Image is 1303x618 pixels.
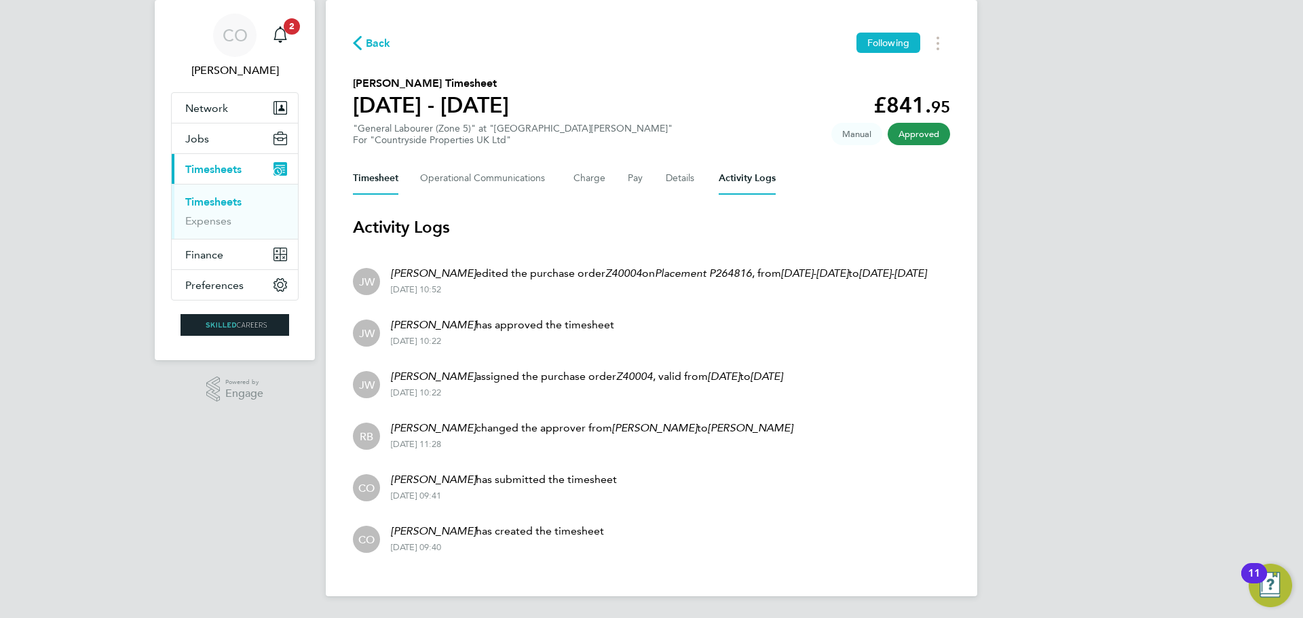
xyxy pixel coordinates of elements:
[391,421,476,434] em: [PERSON_NAME]
[185,132,209,145] span: Jobs
[666,162,697,195] button: Details
[359,274,375,289] span: JW
[612,421,697,434] em: [PERSON_NAME]
[708,370,740,383] em: [DATE]
[873,92,950,118] app-decimal: £841.
[391,420,793,436] p: changed the approver from to
[391,267,476,279] em: [PERSON_NAME]
[358,480,375,495] span: CO
[185,195,242,208] a: Timesheets
[816,267,848,279] em: [DATE]
[171,14,299,79] a: CO[PERSON_NAME]
[391,265,926,282] p: edited the purchase order on , from - to -
[709,267,752,279] em: P264816
[719,162,776,195] button: Activity Logs
[181,314,289,336] img: skilledcareers-logo-retina.png
[185,248,223,261] span: Finance
[225,376,263,388] span: Powered by
[172,184,298,239] div: Timesheets
[931,97,950,117] span: 95
[353,35,391,52] button: Back
[1248,573,1260,591] div: 11
[206,376,264,402] a: Powered byEngage
[391,370,476,383] em: [PERSON_NAME]
[420,162,552,195] button: Operational Communications
[391,471,617,488] p: has submitted the timesheet
[391,318,476,331] em: [PERSON_NAME]
[353,75,509,92] h2: [PERSON_NAME] Timesheet
[353,123,673,146] div: "General Labourer (Zone 5)" at "[GEOGRAPHIC_DATA][PERSON_NAME]"
[185,214,231,227] a: Expenses
[284,18,300,35] span: 2
[894,267,926,279] em: [DATE]
[708,421,793,434] em: [PERSON_NAME]
[751,370,782,383] em: [DATE]
[171,62,299,79] span: Ciara O'Connell
[831,123,882,145] span: This timesheet was manually created.
[926,33,950,54] button: Timesheets Menu
[353,474,380,501] div: Ciara O'Connell
[391,490,617,501] div: [DATE] 09:41
[353,423,380,450] div: Ryan Burns
[225,388,263,400] span: Engage
[172,123,298,153] button: Jobs
[172,270,298,300] button: Preferences
[605,267,642,279] em: Z40004
[391,523,604,539] p: has created the timesheet
[391,284,926,295] div: [DATE] 10:52
[171,314,299,336] a: Go to home page
[888,123,950,145] span: This timesheet has been approved.
[172,93,298,123] button: Network
[391,336,614,347] div: [DATE] 10:22
[267,14,294,57] a: 2
[353,162,398,195] button: Timesheet
[353,320,380,347] div: Jake Wormall
[391,473,476,486] em: [PERSON_NAME]
[628,162,644,195] button: Pay
[359,377,375,392] span: JW
[391,542,604,553] div: [DATE] 09:40
[358,532,375,547] span: CO
[172,154,298,184] button: Timesheets
[353,216,950,238] h3: Activity Logs
[172,239,298,269] button: Finance
[366,35,391,52] span: Back
[859,267,891,279] em: [DATE]
[359,326,375,341] span: JW
[856,33,920,53] button: Following
[223,26,248,44] span: CO
[185,163,242,176] span: Timesheets
[867,37,909,49] span: Following
[353,268,380,295] div: Jake Wormall
[655,267,706,279] em: Placement
[353,526,380,553] div: Ciara O'Connell
[185,279,244,292] span: Preferences
[185,102,228,115] span: Network
[391,439,793,450] div: [DATE] 11:28
[353,92,509,119] h1: [DATE] - [DATE]
[360,429,373,444] span: RB
[781,267,813,279] em: [DATE]
[616,370,653,383] em: Z40004
[391,387,782,398] div: [DATE] 10:22
[391,317,614,333] p: has approved the timesheet
[391,524,476,537] em: [PERSON_NAME]
[353,371,380,398] div: Jake Wormall
[391,368,782,385] p: assigned the purchase order , valid from to
[573,162,606,195] button: Charge
[1249,564,1292,607] button: Open Resource Center, 11 new notifications
[353,134,673,146] div: For "Countryside Properties UK Ltd"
